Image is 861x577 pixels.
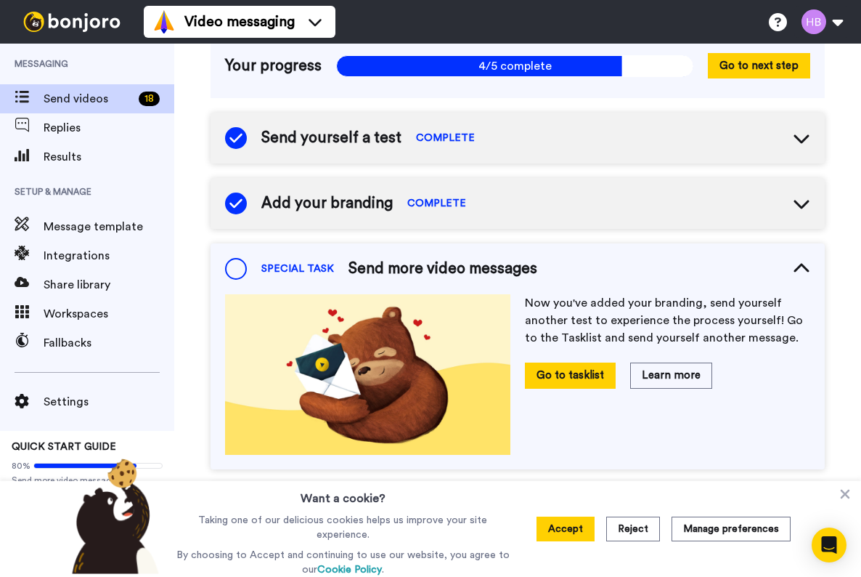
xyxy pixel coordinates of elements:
img: bear-with-cookie.png [59,458,166,574]
span: Message template [44,218,174,235]
span: Settings [44,393,174,411]
p: Taking one of our delicious cookies helps us improve your site experience. [173,513,513,542]
div: Open Intercom Messenger [812,528,846,562]
button: Accept [536,517,595,541]
span: Send more video messages [12,475,163,486]
button: Manage preferences [672,517,791,541]
button: Learn more [630,363,712,388]
span: 80% [12,460,30,472]
span: Send yourself a test [261,127,401,149]
span: Your progress [225,55,322,77]
span: COMPLETE [407,196,466,211]
img: bj-logo-header-white.svg [17,12,126,32]
span: Share library [44,276,174,294]
p: By choosing to Accept and continuing to use our website, you agree to our . [173,548,513,577]
p: Now you've added your branding, send yourself another test to experience the process yourself! Go... [525,294,810,347]
span: Integrations [44,247,174,265]
span: Results [44,148,174,166]
span: QUICK START GUIDE [12,442,116,452]
div: 18 [139,92,160,106]
span: Replies [44,119,174,137]
span: COMPLETE [416,131,475,145]
span: Add your branding [261,193,393,214]
span: Send videos [44,90,133,108]
img: ef8d60325db97039671181ddc077363f.jpg [225,294,510,455]
span: Workspaces [44,305,174,323]
button: Reject [606,517,660,541]
span: Fallbacks [44,334,174,352]
h3: Want a cookie? [301,481,385,507]
a: Cookie Policy [317,565,382,575]
span: 4/5 complete [336,55,693,77]
span: Video messaging [184,12,295,32]
button: Go to next step [708,53,810,78]
span: SPECIAL TASK [261,262,334,276]
img: vm-color.svg [152,10,176,33]
button: Go to tasklist [525,363,616,388]
span: Send more video messages [348,258,537,280]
